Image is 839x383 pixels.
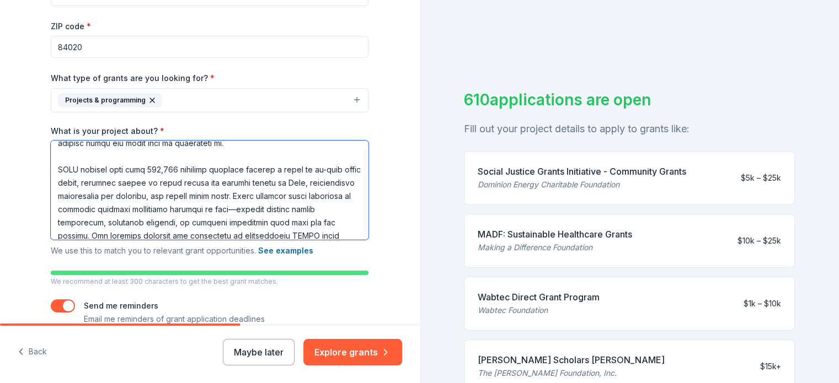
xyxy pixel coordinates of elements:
[464,120,795,138] div: Fill out your project details to apply to grants like:
[84,301,158,310] label: Send me reminders
[741,171,781,185] div: $5k – $25k
[58,93,162,107] div: Projects & programming
[478,165,686,178] div: Social Justice Grants Initiative - Community Grants
[51,141,368,240] textarea: Lo Ipsumdol Sitame Consec Adipisci (ELIT), seddoeius te in utl etdol ma ali enimadm ve quisnos ex...
[223,339,295,365] button: Maybe later
[478,178,686,191] div: Dominion Energy Charitable Foundation
[303,339,402,365] button: Explore grants
[760,360,781,373] div: $15k+
[51,246,313,255] span: We use this to match you to relevant grant opportunities.
[51,36,368,58] input: 12345 (U.S. only)
[478,366,665,380] div: The [PERSON_NAME] Foundation, Inc.
[478,241,632,254] div: Making a Difference Foundation
[51,88,368,112] button: Projects & programming
[51,277,368,286] p: We recommend at least 300 characters to get the best grant matches.
[744,297,781,310] div: $1k – $10k
[478,228,632,241] div: MADF: Sustainable Healthcare Grants
[84,312,265,326] p: Email me reminders of grant application deadlines
[51,21,91,32] label: ZIP code
[258,244,313,257] button: See examples
[18,341,47,364] button: Back
[51,73,215,84] label: What type of grants are you looking for?
[464,88,795,111] div: 610 applications are open
[478,304,600,317] div: Wabtec Foundation
[738,234,781,247] div: $10k – $25k
[51,126,164,137] label: What is your project about?
[478,290,600,304] div: Wabtec Direct Grant Program
[478,353,665,366] div: [PERSON_NAME] Scholars [PERSON_NAME]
